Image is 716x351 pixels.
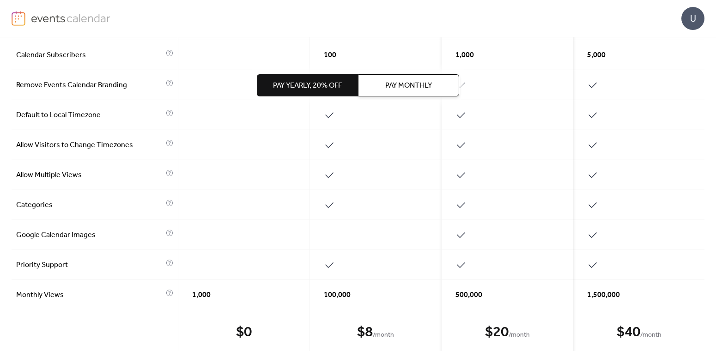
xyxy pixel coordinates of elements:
[16,50,164,61] span: Calendar Subscribers
[16,290,164,301] span: Monthly Views
[455,290,482,301] span: 500,000
[31,11,111,25] img: logo-type
[192,290,211,301] span: 1,000
[357,323,373,342] div: $ 8
[257,74,358,96] button: Pay Yearly, 20% off
[12,11,25,26] img: logo
[16,200,164,211] span: Categories
[324,290,351,301] span: 100,000
[16,260,164,271] span: Priority Support
[681,7,704,30] div: U
[16,230,164,241] span: Google Calendar Images
[16,80,164,91] span: Remove Events Calendar Branding
[373,330,394,341] span: / month
[385,80,432,91] span: Pay Monthly
[358,74,459,96] button: Pay Monthly
[16,110,164,121] span: Default to Local Timezone
[509,330,530,341] span: / month
[273,80,342,91] span: Pay Yearly, 20% off
[485,323,509,342] div: $ 20
[16,140,164,151] span: Allow Visitors to Change Timezones
[640,330,661,341] span: / month
[16,170,164,181] span: Allow Multiple Views
[587,50,606,61] span: 5,000
[455,50,474,61] span: 1,000
[236,323,252,342] div: $ 0
[617,323,640,342] div: $ 40
[587,290,620,301] span: 1,500,000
